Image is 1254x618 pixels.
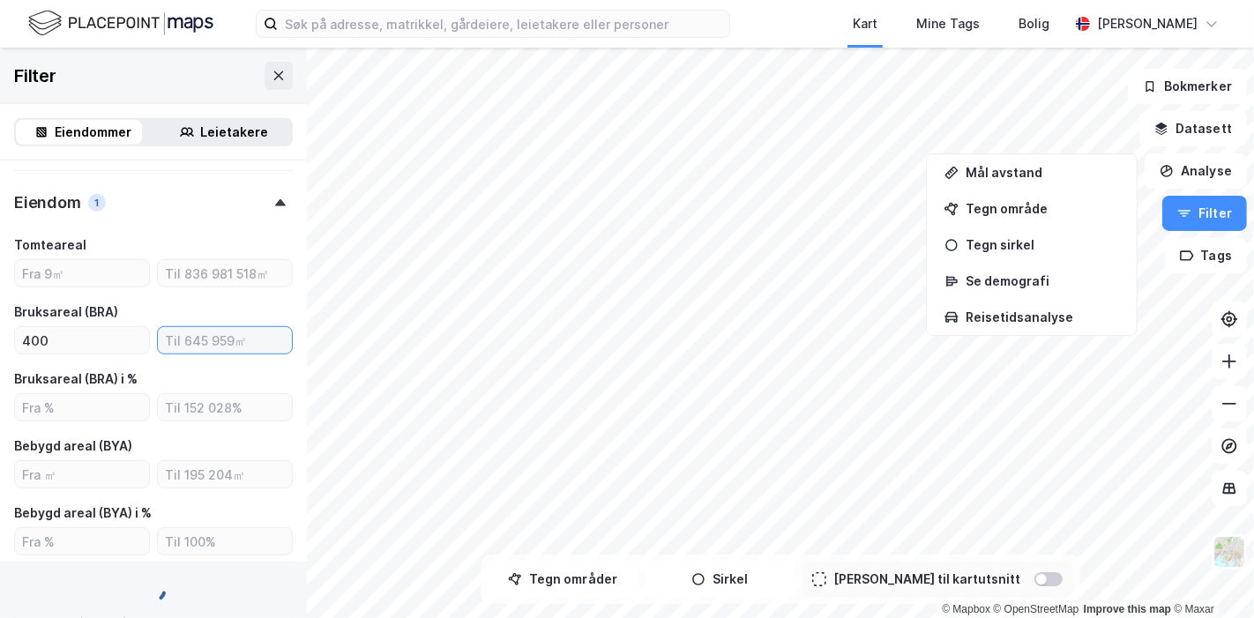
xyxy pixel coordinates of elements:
div: Tegn område [966,201,1119,216]
div: 1 [88,194,106,212]
input: Til 152 028% [158,394,292,421]
div: Kart [853,13,877,34]
a: Mapbox [942,603,990,615]
div: Eiendommer [56,122,132,143]
input: Til 645 959㎡ [158,327,292,354]
div: Bruksareal (BRA) [14,302,118,323]
div: Mål avstand [966,165,1119,180]
div: [PERSON_NAME] til kartutsnitt [833,569,1020,590]
img: logo.f888ab2527a4732fd821a326f86c7f29.svg [28,8,213,39]
input: Søk på adresse, matrikkel, gårdeiere, leietakere eller personer [278,11,729,37]
input: Fra ㎡ [15,327,149,354]
button: Filter [1162,196,1247,231]
button: Tegn områder [488,562,638,597]
button: Datasett [1139,111,1247,146]
a: OpenStreetMap [994,603,1079,615]
div: [PERSON_NAME] [1097,13,1198,34]
input: Til 100% [158,528,292,555]
input: Til 836 981 518㎡ [158,260,292,287]
div: Tegn sirkel [966,237,1119,252]
button: Analyse [1145,153,1247,189]
input: Fra ㎡ [15,461,149,488]
input: Fra % [15,394,149,421]
div: Leietakere [201,122,269,143]
div: Bebygd areal (BYA) i % [14,503,152,524]
input: Fra % [15,528,149,555]
button: Sirkel [645,562,795,597]
iframe: Chat Widget [1166,533,1254,618]
div: Se demografi [966,273,1119,288]
div: Kontrollprogram for chat [1166,533,1254,618]
div: Tomteareal [14,235,86,256]
input: Til 195 204㎡ [158,461,292,488]
a: Improve this map [1084,603,1171,615]
div: Filter [14,62,56,90]
div: Eiendom [14,192,81,213]
div: Bruksareal (BRA) i % [14,369,138,390]
button: Tags [1165,238,1247,273]
div: Bebygd areal (BYA) [14,436,132,457]
img: spinner.a6d8c91a73a9ac5275cf975e30b51cfb.svg [139,576,168,604]
div: Mine Tags [916,13,980,34]
div: Bolig [1019,13,1049,34]
button: Bokmerker [1128,69,1247,104]
input: Fra 9㎡ [15,260,149,287]
div: Reisetidsanalyse [966,309,1119,324]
